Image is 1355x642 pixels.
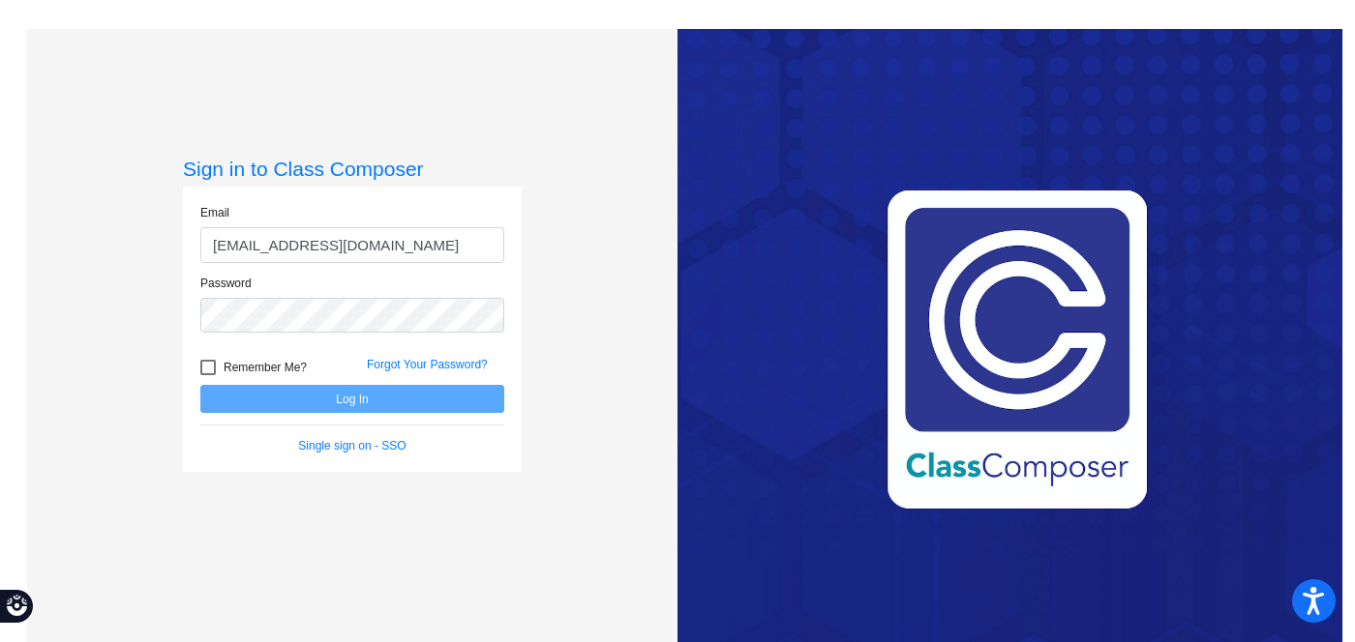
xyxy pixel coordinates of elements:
h3: Sign in to Class Composer [183,157,522,181]
button: Log In [200,385,504,413]
a: Forgot Your Password? [367,358,488,371]
a: Single sign on - SSO [298,439,406,452]
label: Email [200,204,229,221]
span: Remember Me? [224,356,307,379]
label: Password [200,275,252,292]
